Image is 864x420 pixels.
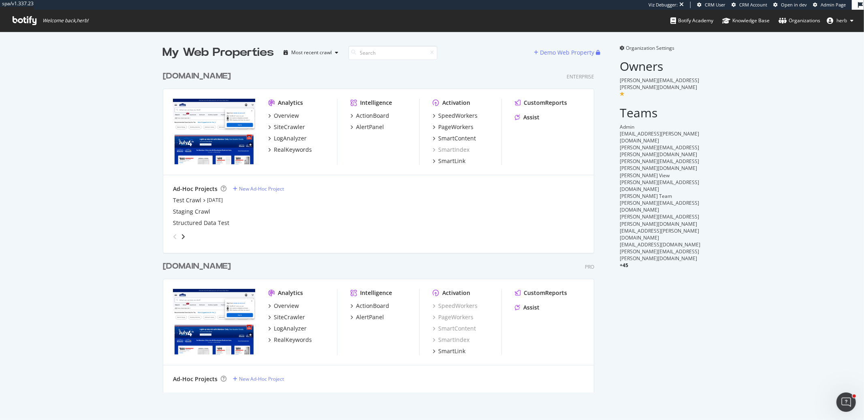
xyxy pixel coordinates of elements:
div: LogAnalyzer [274,325,307,333]
div: Assist [523,303,540,312]
span: [PERSON_NAME][EMAIL_ADDRESS][PERSON_NAME][DOMAIN_NAME] [620,77,700,91]
a: PageWorkers [433,313,474,321]
span: Admin Page [821,2,846,8]
div: SmartLink [438,157,465,165]
a: Organizations [779,10,820,32]
a: [DOMAIN_NAME] [163,70,234,82]
span: [PERSON_NAME][EMAIL_ADDRESS][DOMAIN_NAME] [620,179,700,193]
a: Open in dev [773,2,807,8]
span: [EMAIL_ADDRESS][DOMAIN_NAME] [620,241,701,248]
a: Test Crawl [173,196,201,204]
div: New Ad-Hoc Project [239,375,284,382]
div: SiteCrawler [274,123,305,131]
div: [DOMAIN_NAME] [163,70,231,82]
a: Overview [268,112,299,120]
a: SmartLink [433,347,465,355]
a: [DOMAIN_NAME] [163,261,234,272]
div: Knowledge Base [722,17,770,25]
h2: Owners [620,59,702,73]
div: Assist [523,113,540,121]
iframe: Intercom live chat [836,392,856,412]
div: Ad-Hoc Projects [173,185,218,193]
span: + 45 [620,262,629,269]
div: RealKeywords [274,146,312,154]
div: Ad-Hoc Projects [173,375,218,383]
span: [PERSON_NAME][EMAIL_ADDRESS][PERSON_NAME][DOMAIN_NAME] [620,213,700,227]
div: CustomReports [524,99,567,107]
div: CustomReports [524,289,567,297]
a: AlertPanel [350,123,384,131]
span: Organization Settings [626,45,675,51]
div: SiteCrawler [274,313,305,321]
a: Admin Page [813,2,846,8]
span: CRM User [705,2,725,8]
a: SmartContent [433,134,476,142]
a: CRM User [697,2,725,8]
div: Pro [585,263,594,270]
div: SpeedWorkers [438,112,478,120]
div: New Ad-Hoc Project [239,185,284,192]
a: [DATE] [207,197,223,204]
div: Analytics [278,289,303,297]
span: [EMAIL_ADDRESS][PERSON_NAME][DOMAIN_NAME] [620,227,700,241]
a: SpeedWorkers [433,302,478,310]
div: RealKeywords [274,336,312,344]
a: Demo Web Property [534,49,596,56]
div: Overview [274,302,299,310]
div: Activation [442,99,470,107]
a: Assist [515,113,540,121]
div: grid [163,61,601,392]
div: Structured Data Test [173,219,229,227]
div: AlertPanel [356,123,384,131]
span: Open in dev [781,2,807,8]
a: ActionBoard [350,112,389,120]
a: AlertPanel [350,313,384,321]
span: [PERSON_NAME][EMAIL_ADDRESS][PERSON_NAME][DOMAIN_NAME] [620,144,700,158]
a: ActionBoard [350,302,389,310]
a: LogAnalyzer [268,134,307,142]
a: CustomReports [515,289,567,297]
a: RealKeywords [268,146,312,154]
a: Assist [515,303,540,312]
a: CRM Account [732,2,767,8]
span: herb [836,17,847,24]
button: Demo Web Property [534,46,596,59]
div: Overview [274,112,299,120]
div: Activation [442,289,470,297]
div: Viz Debugger: [649,2,678,8]
span: [EMAIL_ADDRESS][PERSON_NAME][DOMAIN_NAME] [620,130,700,144]
div: [DOMAIN_NAME] [163,261,231,272]
div: Intelligence [360,289,392,297]
span: Welcome back, herb ! [43,17,88,24]
a: SmartIndex [433,146,469,154]
a: RealKeywords [268,336,312,344]
span: [PERSON_NAME][EMAIL_ADDRESS][DOMAIN_NAME] [620,199,700,213]
div: [PERSON_NAME] Team [620,193,702,199]
div: Most recent crawl [292,50,332,55]
div: SmartContent [438,134,476,142]
button: herb [820,14,860,27]
div: [PERSON_NAME] View [620,172,702,179]
div: PageWorkers [438,123,474,131]
a: New Ad-Hoc Project [233,375,284,382]
div: Analytics [278,99,303,107]
h2: Teams [620,106,702,119]
a: SmartContent [433,325,476,333]
div: Admin [620,123,702,130]
a: SmartIndex [433,336,469,344]
a: Botify Academy [670,10,713,32]
input: Search [348,46,437,60]
a: SmartLink [433,157,465,165]
div: angle-right [180,233,186,241]
div: angle-left [170,230,180,243]
button: Most recent crawl [281,46,342,59]
a: New Ad-Hoc Project [233,185,284,192]
div: Intelligence [360,99,392,107]
a: SpeedWorkers [433,112,478,120]
div: Enterprise [567,73,594,80]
